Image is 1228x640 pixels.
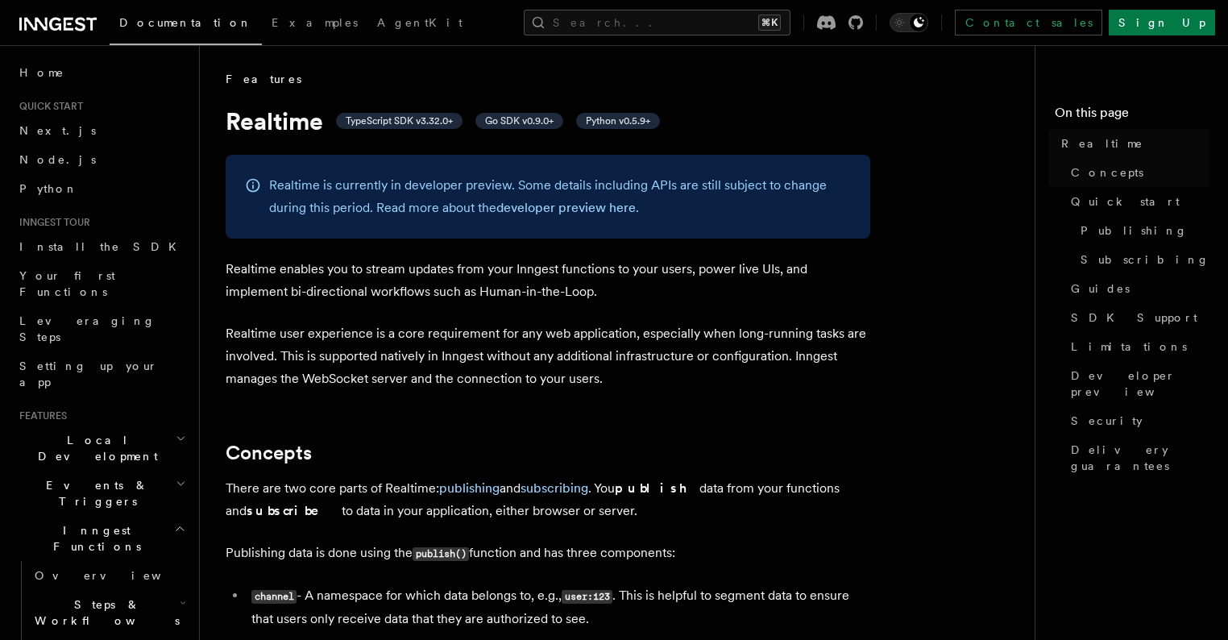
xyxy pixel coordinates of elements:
span: Inngest tour [13,216,90,229]
span: Examples [272,16,358,29]
span: Go SDK v0.9.0+ [485,114,554,127]
span: Install the SDK [19,240,186,253]
a: Next.js [13,116,189,145]
code: channel [251,590,297,604]
span: AgentKit [377,16,463,29]
button: Steps & Workflows [28,590,189,635]
a: AgentKit [367,5,472,44]
p: Publishing data is done using the function and has three components: [226,542,870,565]
span: Python [19,182,78,195]
a: Examples [262,5,367,44]
a: developer preview here [496,200,636,215]
strong: subscribe [247,503,342,518]
span: Guides [1071,281,1130,297]
span: Quick start [1071,193,1180,210]
span: Security [1071,413,1143,429]
a: Guides [1064,274,1209,303]
a: Delivery guarantees [1064,435,1209,480]
span: Limitations [1071,339,1187,355]
a: SDK Support [1064,303,1209,332]
a: Setting up your app [13,351,189,397]
span: Features [226,71,301,87]
a: Security [1064,406,1209,435]
span: Quick start [13,100,83,113]
a: Developer preview [1064,361,1209,406]
a: Concepts [1064,158,1209,187]
button: Local Development [13,426,189,471]
span: Inngest Functions [13,522,174,555]
span: Your first Functions [19,269,115,298]
h4: On this page [1055,103,1209,129]
a: publishing [439,480,500,496]
p: Realtime user experience is a core requirement for any web application, especially when long-runn... [226,322,870,390]
a: Realtime [1055,129,1209,158]
a: Publishing [1074,216,1209,245]
span: Developer preview [1071,368,1209,400]
a: Leveraging Steps [13,306,189,351]
span: Publishing [1081,222,1188,239]
span: Concepts [1071,164,1143,181]
span: Subscribing [1081,251,1209,268]
button: Search...⌘K [524,10,790,35]
p: There are two core parts of Realtime: and . You data from your functions and to data in your appl... [226,477,870,522]
span: Delivery guarantees [1071,442,1209,474]
a: Sign Up [1109,10,1215,35]
code: publish() [413,547,469,561]
button: Inngest Functions [13,516,189,561]
a: Install the SDK [13,232,189,261]
li: - A namespace for which data belongs to, e.g., . This is helpful to segment data to ensure that u... [247,584,870,630]
span: Next.js [19,124,96,137]
button: Events & Triggers [13,471,189,516]
button: Toggle dark mode [890,13,928,32]
span: Python v0.5.9+ [586,114,650,127]
a: Limitations [1064,332,1209,361]
span: TypeScript SDK v3.32.0+ [346,114,453,127]
span: Features [13,409,67,422]
code: user:123 [562,590,612,604]
h1: Realtime [226,106,870,135]
span: Leveraging Steps [19,314,156,343]
a: subscribing [521,480,588,496]
span: Steps & Workflows [28,596,180,629]
a: Subscribing [1074,245,1209,274]
p: Realtime enables you to stream updates from your Inngest functions to your users, power live UIs,... [226,258,870,303]
span: Setting up your app [19,359,158,389]
strong: publish [615,480,699,496]
span: Node.js [19,153,96,166]
span: Documentation [119,16,252,29]
a: Quick start [1064,187,1209,216]
a: Documentation [110,5,262,45]
a: Your first Functions [13,261,189,306]
a: Python [13,174,189,203]
a: Contact sales [955,10,1102,35]
span: Overview [35,569,201,582]
span: Home [19,64,64,81]
a: Node.js [13,145,189,174]
span: SDK Support [1071,310,1197,326]
span: Events & Triggers [13,477,176,509]
span: Local Development [13,432,176,464]
a: Overview [28,561,189,590]
kbd: ⌘K [758,15,781,31]
p: Realtime is currently in developer preview. Some details including APIs are still subject to chan... [269,174,851,219]
a: Home [13,58,189,87]
span: Realtime [1061,135,1143,152]
a: Concepts [226,442,312,464]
